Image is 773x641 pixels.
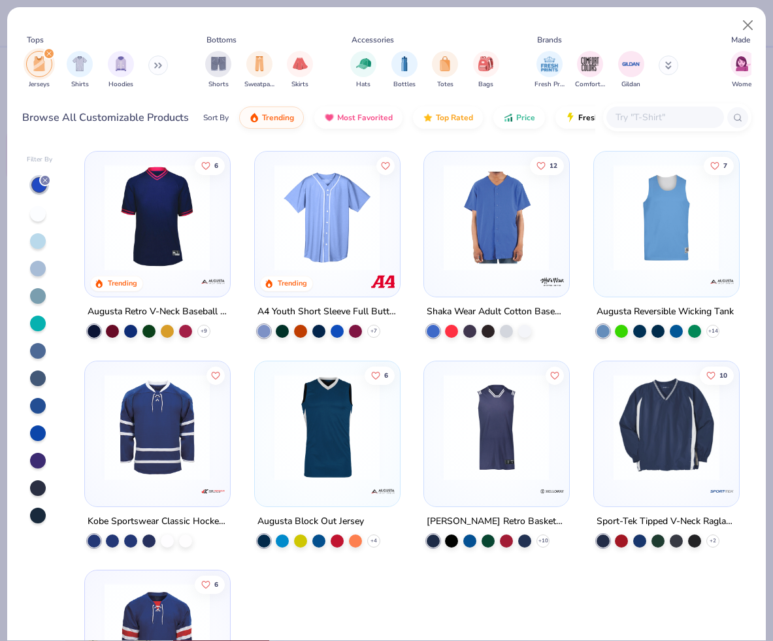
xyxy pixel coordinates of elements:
[208,80,229,90] span: Shorts
[370,327,377,335] span: + 7
[108,51,134,90] div: filter for Hoodies
[538,536,548,544] span: + 10
[214,581,218,587] span: 6
[546,366,564,384] button: Like
[352,34,394,46] div: Accessories
[32,56,46,71] img: Jerseys Image
[555,107,706,129] button: Fresh Prints Flash
[478,56,493,71] img: Bags Image
[427,513,567,529] div: [PERSON_NAME] Retro Basketball Jersey
[206,34,237,46] div: Bottoms
[376,156,395,174] button: Like
[206,366,225,384] button: Like
[618,51,644,90] button: filter button
[291,80,308,90] span: Skirts
[356,56,371,71] img: Hats Image
[287,51,313,90] button: filter button
[535,51,565,90] button: filter button
[324,112,335,123] img: most_fav.gif
[719,372,727,378] span: 10
[700,366,734,384] button: Like
[413,107,483,129] button: Top Rated
[540,54,559,74] img: Fresh Prints Image
[575,51,605,90] button: filter button
[565,112,576,123] img: flash.gif
[736,13,761,38] button: Close
[597,513,736,529] div: Sport-Tek Tipped V-Neck Raglan Wind Shirt
[98,374,216,480] img: f981fc6d-4c27-4d3d-b6a3-71cbc94a1561
[249,112,259,123] img: trending.gif
[108,80,133,90] span: Hoodies
[26,51,52,90] button: filter button
[478,80,493,90] span: Bags
[262,112,294,123] span: Trending
[708,268,734,294] img: Augusta logo
[293,56,308,71] img: Skirts Image
[437,165,555,271] img: c8914ccc-07b9-431d-a476-a77f35abdf61
[252,56,267,71] img: Sweatpants Image
[732,80,755,90] span: Women
[621,80,640,90] span: Gildan
[535,51,565,90] div: filter for Fresh Prints
[268,165,386,271] img: e015475b-9dec-42b1-b1c9-84a47e71103f
[597,303,734,320] div: Augusta Reversible Wicking Tank
[73,56,88,71] img: Shirts Image
[108,51,134,90] button: filter button
[397,56,412,71] img: Bottles Image
[98,165,216,271] img: 87d93e2e-29ae-4f24-8a03-4bc316fabd0c
[114,56,128,71] img: Hoodies Image
[211,56,226,71] img: Shorts Image
[516,112,535,123] span: Price
[287,51,313,90] div: filter for Skirts
[437,80,453,90] span: Totes
[391,51,418,90] button: filter button
[22,110,189,125] div: Browse All Customizable Products
[201,327,207,335] span: + 9
[731,51,757,90] div: filter for Women
[214,162,218,169] span: 6
[535,80,565,90] span: Fresh Prints
[437,374,555,480] img: 466cce54-9a6d-4cca-9585-b8d2b8b51733
[578,112,646,123] span: Fresh Prints Flash
[369,478,395,504] img: Augusta logo
[370,536,377,544] span: + 4
[268,374,386,480] img: 9e7cc26f-21cd-4ee7-8544-2a264a690b1b
[432,51,458,90] button: filter button
[67,51,93,90] button: filter button
[708,327,717,335] span: + 14
[438,56,452,71] img: Totes Image
[580,54,600,74] img: Comfort Colors Image
[493,107,545,129] button: Price
[88,513,227,529] div: Kobe Sportswear Classic Hockey Jersey
[473,51,499,90] div: filter for Bags
[356,80,370,90] span: Hats
[607,374,726,480] img: 8416da4b-c784-4c54-a2cb-b6efe100607c
[473,51,499,90] button: filter button
[621,54,641,74] img: Gildan Image
[614,110,715,125] input: Try "T-Shirt"
[71,80,89,90] span: Shirts
[539,478,565,504] img: Holloway logo
[607,165,725,271] img: ad946960-33ff-44fb-baf1-c60a1ece511c
[704,156,734,174] button: Like
[244,51,274,90] button: filter button
[88,303,227,320] div: Augusta Retro V-Neck Baseball Jersey
[386,165,504,271] img: b7c4b073-00c2-4782-86e8-cd0fb2f1eea0
[710,536,716,544] span: + 2
[200,478,226,504] img: Kobe Sportswear logo
[369,268,395,294] img: A4 logo
[244,80,274,90] span: Sweatpants
[27,34,44,46] div: Tops
[29,80,50,90] span: Jerseys
[257,303,397,320] div: A4 Youth Short Sleeve Full Button Baseball Jersey
[244,51,274,90] div: filter for Sweatpants
[537,34,562,46] div: Brands
[203,112,229,123] div: Sort By
[731,34,764,46] div: Made For
[314,107,403,129] button: Most Favorited
[530,156,564,174] button: Like
[708,478,734,504] img: Sport-Tek logo
[195,575,225,593] button: Like
[239,107,304,129] button: Trending
[427,303,567,320] div: Shaka Wear Adult Cotton Baseball [GEOGRAPHIC_DATA]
